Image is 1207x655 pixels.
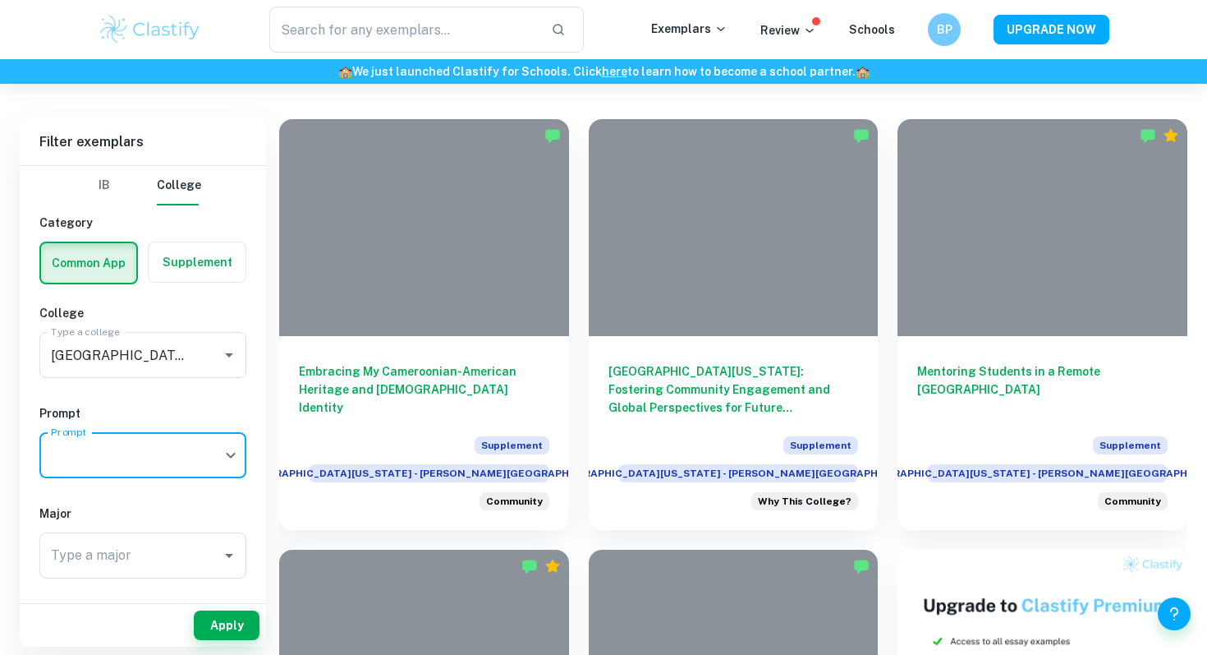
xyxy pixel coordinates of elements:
h6: Category [39,214,246,232]
h6: Major [39,505,246,523]
span: [GEOGRAPHIC_DATA][US_STATE] - [PERSON_NAME][GEOGRAPHIC_DATA] [927,464,1168,482]
div: Everyone belongs to many different communities and/or groups defined by (among other things) shar... [1098,492,1168,510]
span: [GEOGRAPHIC_DATA][US_STATE] - [PERSON_NAME][GEOGRAPHIC_DATA] [309,464,549,482]
span: Community [1104,494,1161,509]
img: Clastify logo [98,13,202,46]
span: Community [486,494,543,509]
div: Filter type choice [85,166,201,205]
h6: BP [935,21,954,39]
button: Open [218,544,241,567]
span: [GEOGRAPHIC_DATA][US_STATE] - [PERSON_NAME][GEOGRAPHIC_DATA] [618,464,859,482]
label: Type a college [51,325,119,339]
a: Mentoring Students in a Remote [GEOGRAPHIC_DATA]Supplement[GEOGRAPHIC_DATA][US_STATE] - [PERSON_N... [897,119,1187,530]
span: Why This College? [758,494,851,509]
p: Review [760,21,816,39]
img: Marked [1140,127,1156,144]
div: Premium [544,558,561,574]
img: Marked [544,127,561,144]
img: Marked [853,127,870,144]
button: UPGRADE NOW [994,15,1109,44]
span: 🏫 [856,65,870,78]
input: Search for any exemplars... [269,7,538,53]
h6: [GEOGRAPHIC_DATA][US_STATE]: Fostering Community Engagement and Global Perspectives for Future Ps... [608,362,859,417]
h6: Prompt [39,404,246,422]
a: Schools [849,23,895,36]
button: Help and Feedback [1158,597,1191,630]
button: College [157,166,201,205]
label: Prompt [51,425,87,439]
div: Describe the unique qualities that attract you to the specific undergraduate College or School (i... [751,492,858,510]
h6: Mentoring Students in a Remote [GEOGRAPHIC_DATA] [917,362,1168,417]
span: Supplement [783,436,858,454]
button: IB [85,166,124,205]
h6: We just launched Clastify for Schools. Click to learn how to become a school partner. [3,62,1204,81]
a: [GEOGRAPHIC_DATA][US_STATE]: Fostering Community Engagement and Global Perspectives for Future Ps... [589,119,879,530]
span: Supplement [1093,436,1168,454]
h6: Filter exemplars [20,119,266,165]
img: Marked [521,558,538,574]
span: 🏫 [338,65,352,78]
p: Exemplars [651,20,727,38]
div: Everyone belongs to many different communities and/or groups defined by (among other things) shar... [480,492,549,510]
a: here [602,65,627,78]
button: Apply [194,611,259,640]
button: Supplement [149,242,246,282]
h6: Embracing My Cameroonian-American Heritage and [DEMOGRAPHIC_DATA] Identity [299,362,549,417]
button: BP [928,13,961,46]
button: Common App [41,243,136,283]
h6: College [39,304,246,322]
span: Supplement [475,436,549,454]
a: Embracing My Cameroonian-American Heritage and [DEMOGRAPHIC_DATA] IdentitySupplement[GEOGRAPHIC_D... [279,119,569,530]
button: Open [218,344,241,367]
img: Marked [853,558,870,574]
div: Premium [1163,127,1179,144]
